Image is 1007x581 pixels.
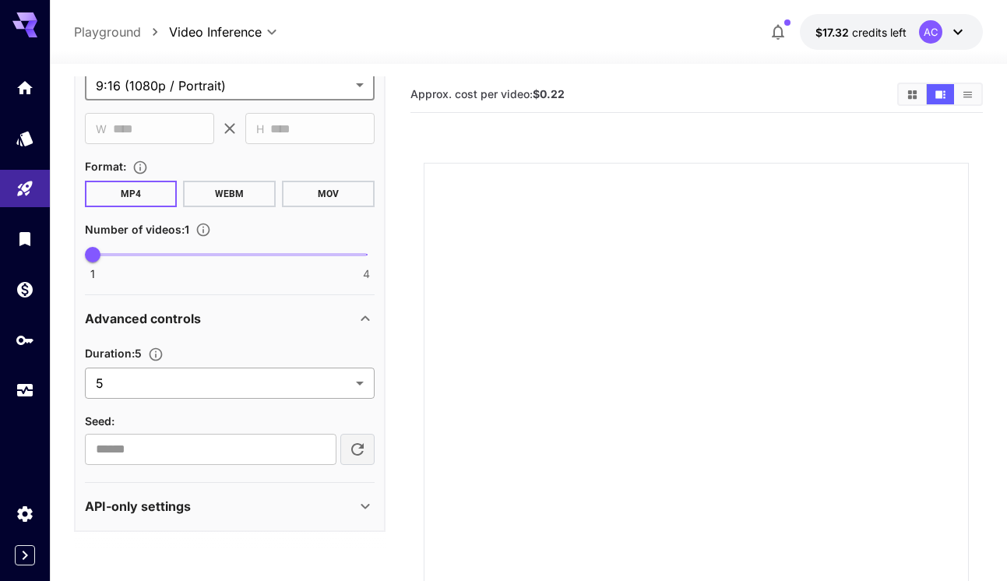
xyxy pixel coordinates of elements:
span: 9:16 (1080p / Portrait) [96,76,350,95]
span: Approx. cost per video: [410,87,565,100]
div: $17.31941 [815,24,907,40]
span: 4 [363,266,370,282]
button: Specify how many videos to generate in a single request. Each video generation will be charged se... [189,222,217,238]
button: WEBM [183,181,276,207]
div: Show videos in grid viewShow videos in video viewShow videos in list view [897,83,983,106]
button: Set the number of duration [142,347,170,362]
div: Usage [16,381,34,400]
button: MP4 [85,181,178,207]
button: $17.31941AC [800,14,983,50]
span: $17.32 [815,26,852,39]
div: Advanced controls [85,300,375,337]
div: AC [919,20,942,44]
button: Show videos in video view [927,84,954,104]
button: Expand sidebar [15,545,35,565]
div: Wallet [16,280,34,299]
nav: breadcrumb [74,23,169,41]
a: Playground [74,23,141,41]
span: credits left [852,26,907,39]
button: Show videos in list view [954,84,981,104]
span: 1 [90,266,95,282]
button: Choose the file format for the output video. [126,160,154,175]
button: Show videos in grid view [899,84,926,104]
button: MOV [282,181,375,207]
div: Settings [16,504,34,523]
span: Video Inference [169,23,262,41]
span: Number of videos : 1 [85,223,189,236]
div: Library [16,229,34,248]
b: $0.22 [533,87,565,100]
span: 5 [96,374,350,393]
div: API-only settings [85,488,375,525]
div: Home [16,78,34,97]
span: W [96,120,107,138]
span: Format : [85,160,126,173]
span: Seed : [85,414,114,428]
p: API-only settings [85,497,191,516]
div: API Keys [16,330,34,350]
span: Duration : 5 [85,347,142,360]
div: Models [16,129,34,148]
div: Playground [16,179,34,199]
p: Advanced controls [85,309,201,328]
span: H [256,120,264,138]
